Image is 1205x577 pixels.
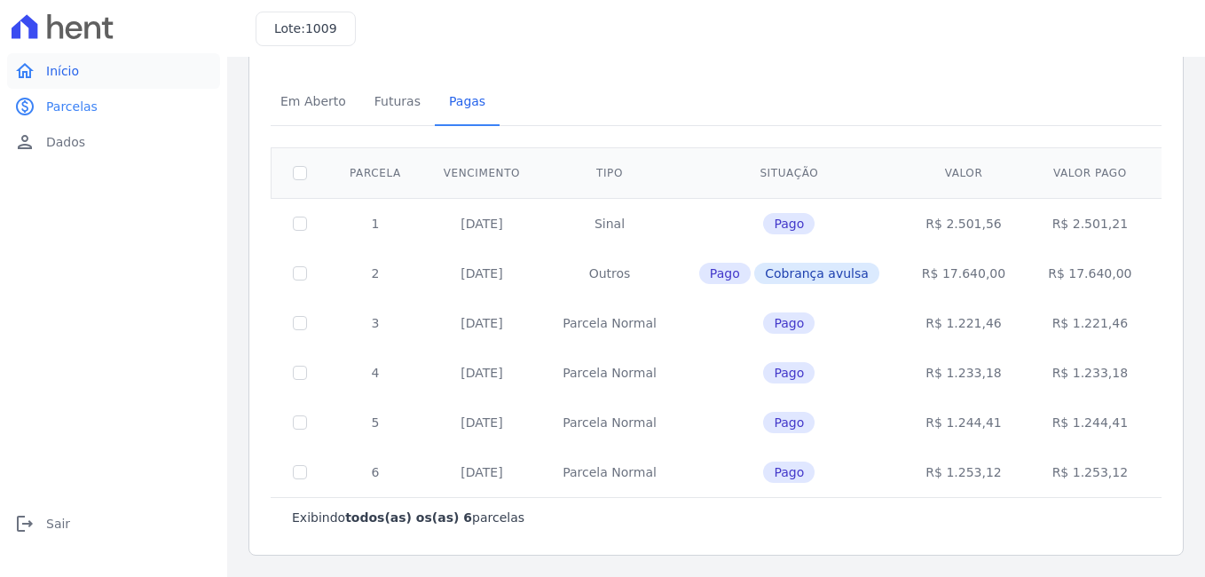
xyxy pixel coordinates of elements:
td: [DATE] [422,348,541,398]
td: 5 [328,398,422,447]
i: home [14,60,35,82]
span: Dados [46,133,85,151]
td: R$ 1.244,41 [1027,398,1153,447]
td: R$ 1.253,12 [901,447,1027,497]
td: 1 [328,198,422,249]
td: 3 [328,298,422,348]
input: Só é possível selecionar pagamentos em aberto [293,217,307,231]
p: Exibindo parcelas [292,509,524,526]
i: person [14,131,35,153]
td: R$ 17.640,00 [1027,249,1153,298]
span: Parcelas [46,98,98,115]
td: Parcela Normal [541,447,678,497]
td: [DATE] [422,249,541,298]
td: R$ 1.221,46 [901,298,1027,348]
a: homeInício [7,53,220,89]
td: R$ 1.221,46 [1027,298,1153,348]
th: Situação [678,147,901,198]
td: [DATE] [422,447,541,497]
span: Pago [763,362,815,383]
a: paidParcelas [7,89,220,124]
span: Pagas [438,83,496,119]
input: Só é possível selecionar pagamentos em aberto [293,316,307,330]
td: R$ 1.253,12 [1027,447,1153,497]
td: [DATE] [422,398,541,447]
span: Pago [763,213,815,234]
span: Início [46,62,79,80]
td: [DATE] [422,298,541,348]
th: Valor [901,147,1027,198]
td: R$ 2.501,56 [901,198,1027,249]
input: Só é possível selecionar pagamentos em aberto [293,366,307,380]
a: Em Aberto [266,80,360,126]
span: Sair [46,515,70,533]
th: Tipo [541,147,678,198]
td: R$ 1.233,18 [1027,348,1153,398]
a: personDados [7,124,220,160]
span: Pago [699,263,751,284]
a: Futuras [360,80,435,126]
a: logoutSair [7,506,220,541]
td: Outros [541,249,678,298]
span: Cobrança avulsa [754,263,879,284]
span: Em Aberto [270,83,357,119]
i: paid [14,96,35,117]
td: Parcela Normal [541,398,678,447]
span: Pago [763,462,815,483]
input: Só é possível selecionar pagamentos em aberto [293,415,307,430]
th: Parcela [328,147,422,198]
td: Parcela Normal [541,298,678,348]
td: R$ 2.501,21 [1027,198,1153,249]
span: Pago [763,412,815,433]
td: R$ 1.233,18 [901,348,1027,398]
a: Pagas [435,80,500,126]
th: Vencimento [422,147,541,198]
input: Só é possível selecionar pagamentos em aberto [293,465,307,479]
input: Só é possível selecionar pagamentos em aberto [293,266,307,281]
h3: Lote: [274,20,337,38]
td: 2 [328,249,422,298]
td: R$ 1.244,41 [901,398,1027,447]
span: Futuras [364,83,431,119]
span: Pago [763,312,815,334]
b: todos(as) os(as) 6 [345,510,472,525]
td: R$ 17.640,00 [901,249,1027,298]
td: 6 [328,447,422,497]
td: Sinal [541,198,678,249]
td: [DATE] [422,198,541,249]
td: 4 [328,348,422,398]
td: Parcela Normal [541,348,678,398]
th: Valor pago [1027,147,1153,198]
span: 1009 [305,21,337,36]
i: logout [14,513,35,534]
